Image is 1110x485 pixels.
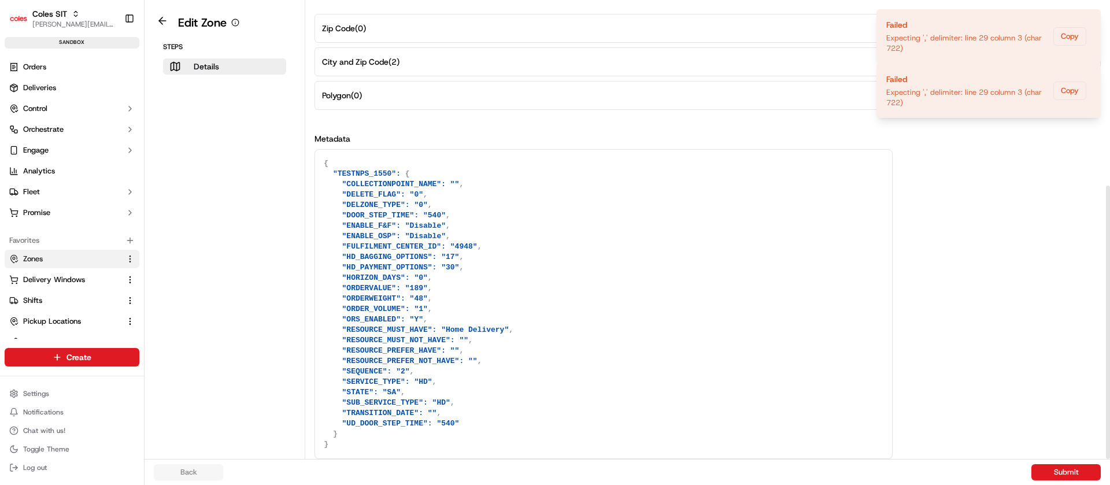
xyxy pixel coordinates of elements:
button: Control [5,99,139,118]
div: sandbox [5,37,139,49]
span: Pickup Locations [23,316,81,327]
span: Deliveries [23,83,56,93]
button: Log out [5,460,139,476]
div: Expecting ',' delimiter: line 29 column 3 (char 722) [886,87,1049,108]
span: City and Zip Code ( 2 ) [322,56,399,68]
img: Nash [12,12,35,35]
button: City and Zip Code(2)Add [317,48,1098,76]
a: Analytics [5,162,139,180]
button: Notifications [5,404,139,420]
span: Delivery Windows [23,275,85,285]
span: Control [23,103,47,114]
a: Pickup Locations [9,316,121,327]
button: Chat with us! [5,423,139,439]
span: Zones [23,254,43,264]
button: Pickup Locations [5,312,139,331]
input: Got a question? Start typing here... [30,75,208,87]
span: Analytics [23,166,55,176]
h3: Metadata [314,133,1101,145]
button: Details [163,58,286,75]
span: Polygon ( 0 ) [322,90,362,101]
div: We're available if you need us! [39,122,146,131]
button: Request Logs [5,333,139,351]
a: Shifts [9,295,121,306]
textarea: { "TESTNPS_1550": { "COLLECTIONPOINT_NAME": "", "DELETE_FLAG": "0", "DELZONE_TYPE": "0", "DOOR_ST... [315,150,892,458]
span: Promise [23,208,50,218]
div: Failed [886,73,1049,85]
a: Delivery Windows [9,275,121,285]
span: Orders [23,62,46,72]
span: Fleet [23,187,40,197]
div: Expecting ',' delimiter: line 29 column 3 (char 722) [886,33,1049,54]
span: Engage [23,145,49,156]
p: Steps [163,42,286,51]
a: 📗Knowledge Base [7,163,93,184]
button: Copy [1053,82,1086,100]
button: Submit [1031,464,1101,480]
button: Fleet [5,183,139,201]
button: Zones [5,250,139,268]
span: Orchestrate [23,124,64,135]
h1: Edit Zone [178,14,227,31]
button: [PERSON_NAME][EMAIL_ADDRESS][DOMAIN_NAME] [32,20,115,29]
button: Create [5,348,139,366]
button: Promise [5,203,139,222]
a: Powered byPylon [82,195,140,205]
button: Coles SITColes SIT[PERSON_NAME][EMAIL_ADDRESS][DOMAIN_NAME] [5,5,120,32]
div: 💻 [98,169,107,178]
button: Copy [1053,27,1086,46]
button: Settings [5,386,139,402]
span: Chat with us! [23,426,65,435]
a: Request Logs [9,337,121,347]
p: Welcome 👋 [12,46,210,65]
span: Zip Code ( 0 ) [322,23,366,34]
button: Polygon(0)Add [317,82,1098,109]
span: Settings [23,389,49,398]
span: Request Logs [23,337,69,347]
div: Favorites [5,231,139,250]
a: 💻API Documentation [93,163,190,184]
button: Engage [5,141,139,160]
button: Delivery Windows [5,271,139,289]
img: 1736555255976-a54dd68f-1ca7-489b-9aae-adbdc363a1c4 [12,110,32,131]
div: Failed [886,19,1049,31]
button: Shifts [5,291,139,310]
a: Zones [9,254,121,264]
p: Details [194,61,219,72]
span: API Documentation [109,168,186,179]
span: Knowledge Base [23,168,88,179]
span: Toggle Theme [23,445,69,454]
button: Orchestrate [5,120,139,139]
span: Shifts [23,295,42,306]
button: Start new chat [197,114,210,128]
a: Orders [5,58,139,76]
a: Deliveries [5,79,139,97]
span: Create [66,351,91,363]
div: Start new chat [39,110,190,122]
button: Zip Code(0)Add [317,14,1098,42]
span: Notifications [23,408,64,417]
span: Log out [23,463,47,472]
button: Coles SIT [32,8,67,20]
span: Pylon [115,196,140,205]
img: Coles SIT [9,9,28,28]
div: 📗 [12,169,21,178]
button: Toggle Theme [5,441,139,457]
